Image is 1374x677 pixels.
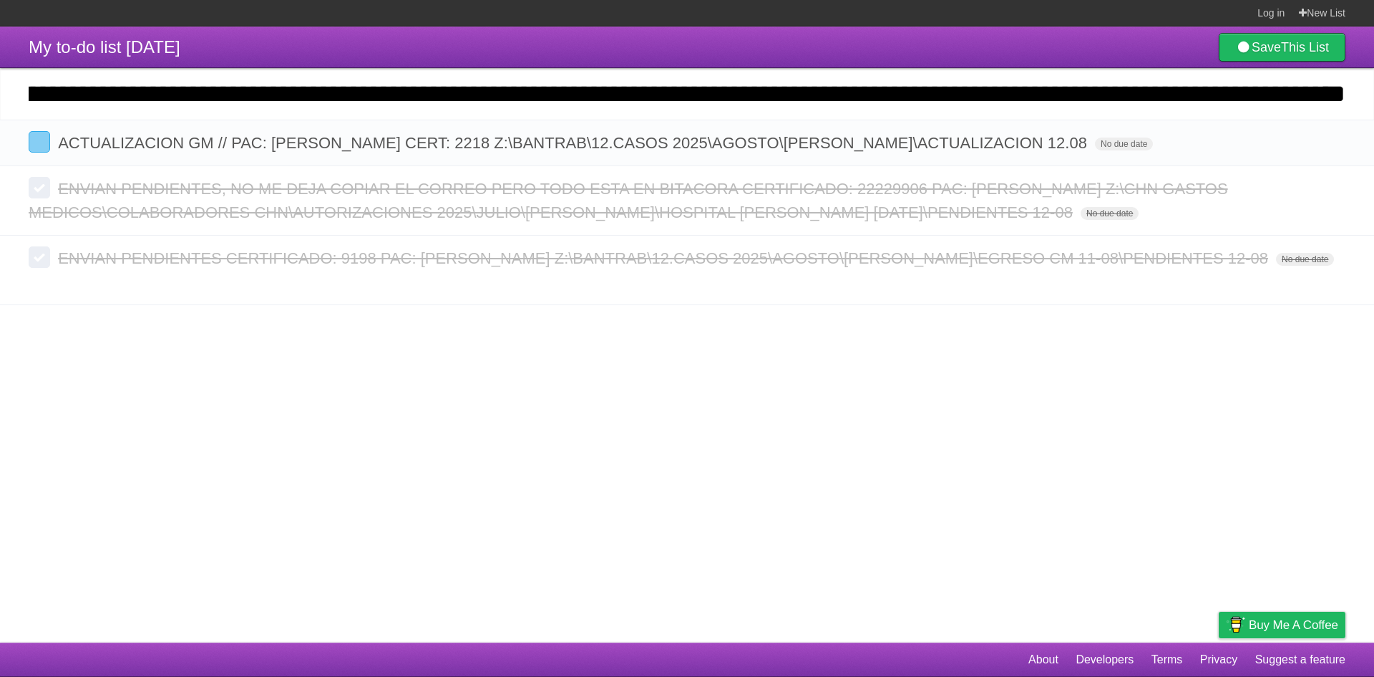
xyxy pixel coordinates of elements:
[1281,40,1329,54] b: This List
[29,131,50,153] label: Done
[1276,253,1334,266] span: No due date
[1219,612,1345,638] a: Buy me a coffee
[1095,138,1153,150] span: No due date
[1255,646,1345,673] a: Suggest a feature
[29,180,1228,221] span: ENVIAN PENDIENTES, NO ME DEJA COPIAR EL CORREO PERO TODO ESTA EN BITACORA CERTIFICADO: 22229906 P...
[1151,646,1183,673] a: Terms
[29,246,50,268] label: Done
[29,177,50,198] label: Done
[58,249,1272,267] span: ENVIAN PENDIENTES CERTIFICADO: 9198 PAC: [PERSON_NAME] Z:\BANTRAB\12.CASOS 2025\AGOSTO\[PERSON_NA...
[1028,646,1058,673] a: About
[1076,646,1134,673] a: Developers
[1249,613,1338,638] span: Buy me a coffee
[1226,613,1245,637] img: Buy me a coffee
[1219,33,1345,62] a: SaveThis List
[1200,646,1237,673] a: Privacy
[58,134,1091,152] span: ACTUALIZACION GM // PAC: [PERSON_NAME] CERT: 2218 Z:\BANTRAB\12.CASOS 2025\AGOSTO\[PERSON_NAME]\A...
[1081,207,1139,220] span: No due date
[29,37,180,57] span: My to-do list [DATE]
